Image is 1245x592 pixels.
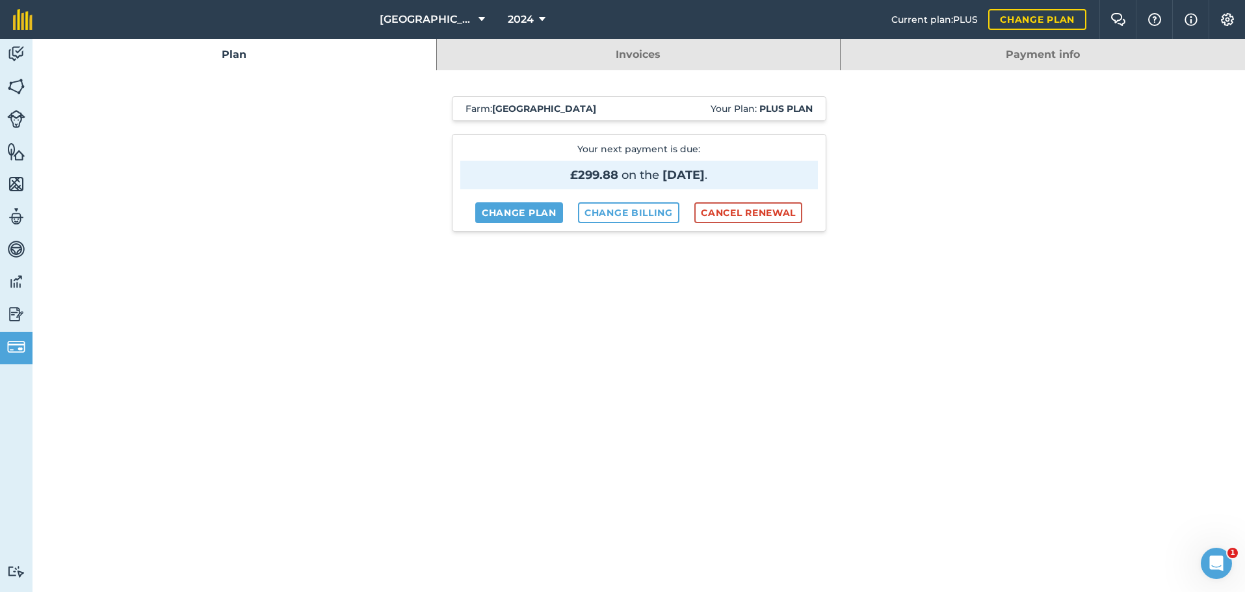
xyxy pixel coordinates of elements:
[465,102,596,115] span: Farm :
[7,77,25,96] img: svg+xml;base64,PHN2ZyB4bWxucz0iaHR0cDovL3d3dy53My5vcmcvMjAwMC9zdmciIHdpZHRoPSI1NiIgaGVpZ2h0PSI2MC...
[7,272,25,291] img: svg+xml;base64,PD94bWwgdmVyc2lvbj0iMS4wIiBlbmNvZGluZz0idXRmLTgiPz4KPCEtLSBHZW5lcmF0b3I6IEFkb2JlIE...
[508,12,534,27] span: 2024
[7,565,25,578] img: svg+xml;base64,PD94bWwgdmVyc2lvbj0iMS4wIiBlbmNvZGluZz0idXRmLTgiPz4KPCEtLSBHZW5lcmF0b3I6IEFkb2JlIE...
[13,9,33,30] img: fieldmargin Logo
[1220,13,1235,26] img: A cog icon
[437,39,841,70] a: Invoices
[7,239,25,259] img: svg+xml;base64,PD94bWwgdmVyc2lvbj0iMS4wIiBlbmNvZGluZz0idXRmLTgiPz4KPCEtLSBHZW5lcmF0b3I6IEFkb2JlIE...
[7,142,25,161] img: svg+xml;base64,PHN2ZyB4bWxucz0iaHR0cDovL3d3dy53My5vcmcvMjAwMC9zdmciIHdpZHRoPSI1NiIgaGVpZ2h0PSI2MC...
[7,304,25,324] img: svg+xml;base64,PD94bWwgdmVyc2lvbj0iMS4wIiBlbmNvZGluZz0idXRmLTgiPz4KPCEtLSBHZW5lcmF0b3I6IEFkb2JlIE...
[7,338,25,356] img: svg+xml;base64,PD94bWwgdmVyc2lvbj0iMS4wIiBlbmNvZGluZz0idXRmLTgiPz4KPCEtLSBHZW5lcmF0b3I6IEFkb2JlIE...
[1110,13,1126,26] img: Two speech bubbles overlapping with the left bubble in the forefront
[380,12,473,27] span: [GEOGRAPHIC_DATA]
[759,103,813,114] strong: Plus plan
[891,12,978,27] span: Current plan : PLUS
[711,102,813,115] span: Your Plan:
[1185,12,1198,27] img: svg+xml;base64,PHN2ZyB4bWxucz0iaHR0cDovL3d3dy53My5vcmcvMjAwMC9zdmciIHdpZHRoPSIxNyIgaGVpZ2h0PSIxNy...
[1147,13,1162,26] img: A question mark icon
[988,9,1086,30] a: Change plan
[694,202,802,223] button: Cancel renewal
[33,39,436,70] a: Plan
[570,168,618,182] strong: £299.88
[7,207,25,226] img: svg+xml;base64,PD94bWwgdmVyc2lvbj0iMS4wIiBlbmNvZGluZz0idXRmLTgiPz4KPCEtLSBHZW5lcmF0b3I6IEFkb2JlIE...
[7,174,25,194] img: svg+xml;base64,PHN2ZyB4bWxucz0iaHR0cDovL3d3dy53My5vcmcvMjAwMC9zdmciIHdpZHRoPSI1NiIgaGVpZ2h0PSI2MC...
[841,39,1245,70] a: Payment info
[7,44,25,64] img: svg+xml;base64,PD94bWwgdmVyc2lvbj0iMS4wIiBlbmNvZGluZz0idXRmLTgiPz4KPCEtLSBHZW5lcmF0b3I6IEFkb2JlIE...
[460,142,818,189] p: Your next payment is due :
[1201,548,1232,579] iframe: Intercom live chat
[578,202,679,223] a: Change billing
[662,168,705,182] strong: [DATE]
[7,110,25,128] img: svg+xml;base64,PD94bWwgdmVyc2lvbj0iMS4wIiBlbmNvZGluZz0idXRmLTgiPz4KPCEtLSBHZW5lcmF0b3I6IEFkb2JlIE...
[492,103,596,114] strong: [GEOGRAPHIC_DATA]
[475,202,563,223] a: Change plan
[1227,548,1238,558] span: 1
[460,161,818,189] span: on the .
